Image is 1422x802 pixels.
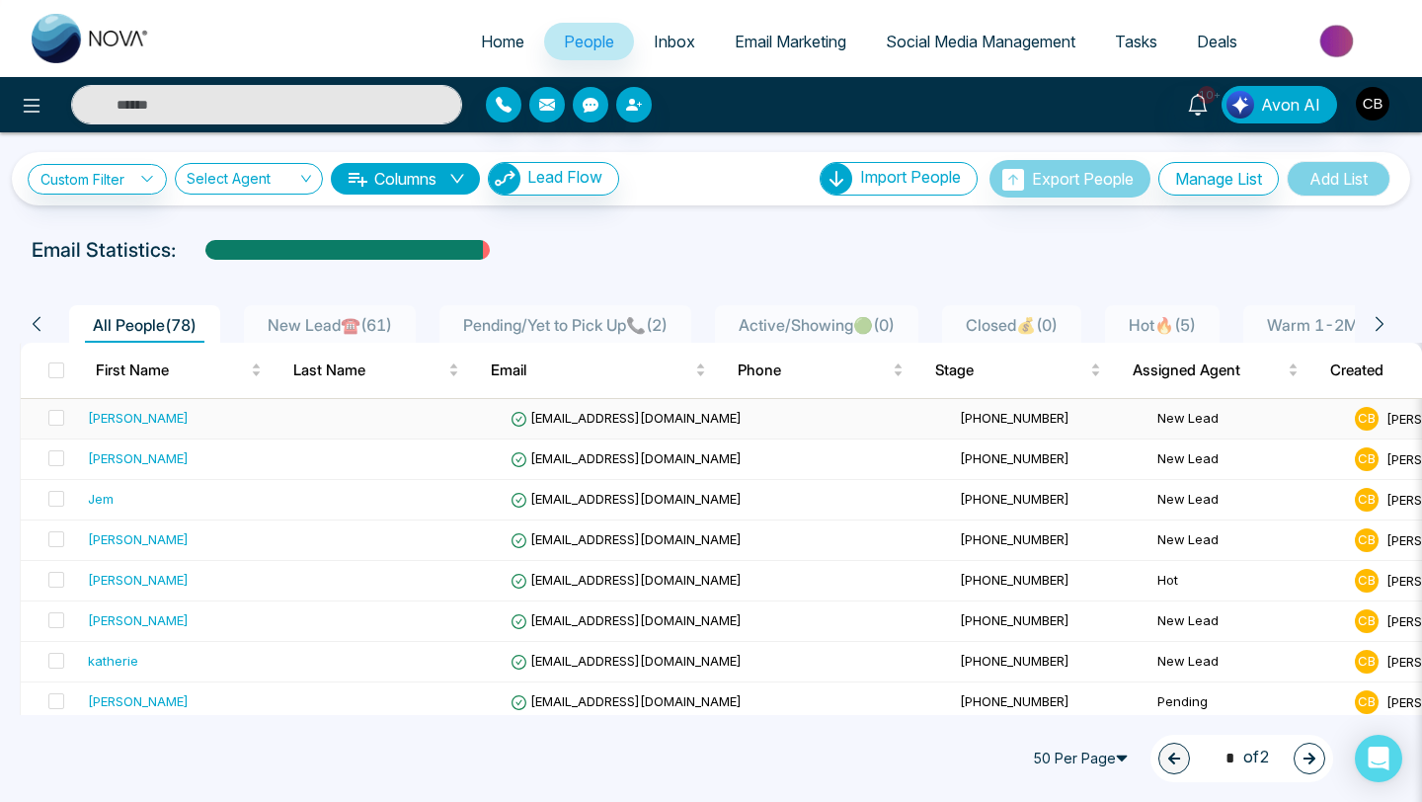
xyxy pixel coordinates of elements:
span: [PHONE_NUMBER] [960,653,1069,669]
span: [EMAIL_ADDRESS][DOMAIN_NAME] [511,693,742,709]
a: 10+ [1174,86,1222,120]
span: of 2 [1214,745,1270,771]
td: New Lead [1149,601,1347,642]
span: People [564,32,614,51]
span: Avon AI [1261,93,1320,117]
span: C B [1355,569,1379,593]
button: Lead Flow [488,162,619,196]
th: Stage [919,343,1117,398]
a: Tasks [1095,23,1177,60]
td: New Lead [1149,642,1347,682]
span: Lead Flow [527,167,602,187]
span: Tasks [1115,32,1157,51]
span: [PHONE_NUMBER] [960,531,1069,547]
td: Hot [1149,561,1347,601]
span: [PHONE_NUMBER] [960,693,1069,709]
span: C B [1355,650,1379,674]
th: First Name [80,343,277,398]
span: Inbox [654,32,695,51]
span: [EMAIL_ADDRESS][DOMAIN_NAME] [511,410,742,426]
a: Social Media Management [866,23,1095,60]
span: C B [1355,690,1379,714]
span: Hot🔥 ( 5 ) [1121,315,1204,335]
a: Custom Filter [28,164,167,195]
a: Email Marketing [715,23,866,60]
a: Lead FlowLead Flow [480,162,619,196]
span: Active/Showing🟢 ( 0 ) [731,315,903,335]
span: Assigned Agent [1133,359,1284,382]
img: Nova CRM Logo [32,14,150,63]
span: [PHONE_NUMBER] [960,572,1069,588]
img: Lead Flow [489,163,520,195]
button: Avon AI [1222,86,1337,123]
span: [PHONE_NUMBER] [960,612,1069,628]
span: [EMAIL_ADDRESS][DOMAIN_NAME] [511,531,742,547]
span: Pending/Yet to Pick Up📞 ( 2 ) [455,315,675,335]
div: [PERSON_NAME] [88,408,189,428]
span: Email [491,359,691,382]
img: User Avatar [1356,87,1389,120]
div: [PERSON_NAME] [88,691,189,711]
span: down [449,171,465,187]
a: People [544,23,634,60]
div: [PERSON_NAME] [88,448,189,468]
span: Email Marketing [735,32,846,51]
a: Deals [1177,23,1257,60]
a: Inbox [634,23,715,60]
span: All People ( 78 ) [85,315,204,335]
span: New Lead☎️ ( 61 ) [260,315,400,335]
span: C B [1355,447,1379,471]
span: 10+ [1198,86,1216,104]
td: Pending [1149,682,1347,723]
div: [PERSON_NAME] [88,610,189,630]
td: New Lead [1149,521,1347,561]
span: C B [1355,609,1379,633]
span: [PHONE_NUMBER] [960,450,1069,466]
span: [EMAIL_ADDRESS][DOMAIN_NAME] [511,653,742,669]
a: Home [461,23,544,60]
span: 50 Per Page [1024,743,1143,774]
th: Last Name [277,343,475,398]
th: Assigned Agent [1117,343,1314,398]
button: Columnsdown [331,163,480,195]
span: [EMAIL_ADDRESS][DOMAIN_NAME] [511,612,742,628]
span: [EMAIL_ADDRESS][DOMAIN_NAME] [511,450,742,466]
img: Lead Flow [1226,91,1254,119]
td: New Lead [1149,440,1347,480]
div: [PERSON_NAME] [88,529,189,549]
span: Social Media Management [886,32,1075,51]
th: Phone [722,343,919,398]
div: katherie [88,651,138,671]
span: Stage [935,359,1086,382]
span: Deals [1197,32,1237,51]
span: [EMAIL_ADDRESS][DOMAIN_NAME] [511,491,742,507]
p: Email Statistics: [32,235,176,265]
span: Import People [860,167,961,187]
button: Export People [989,160,1150,198]
span: C B [1355,528,1379,552]
div: Open Intercom Messenger [1355,735,1402,782]
span: First Name [96,359,247,382]
span: [EMAIL_ADDRESS][DOMAIN_NAME] [511,572,742,588]
span: Last Name [293,359,444,382]
span: C B [1355,407,1379,431]
span: Export People [1032,169,1134,189]
th: Email [475,343,722,398]
span: [PHONE_NUMBER] [960,410,1069,426]
img: Market-place.gif [1267,19,1410,63]
td: New Lead [1149,399,1347,440]
span: Closed💰 ( 0 ) [958,315,1066,335]
button: Manage List [1158,162,1279,196]
td: New Lead [1149,480,1347,521]
span: Warm 1-2M🟠 ( 3 ) [1259,315,1407,335]
span: Phone [738,359,889,382]
span: [PHONE_NUMBER] [960,491,1069,507]
div: Jem [88,489,114,509]
div: [PERSON_NAME] [88,570,189,590]
span: Home [481,32,524,51]
span: C B [1355,488,1379,512]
